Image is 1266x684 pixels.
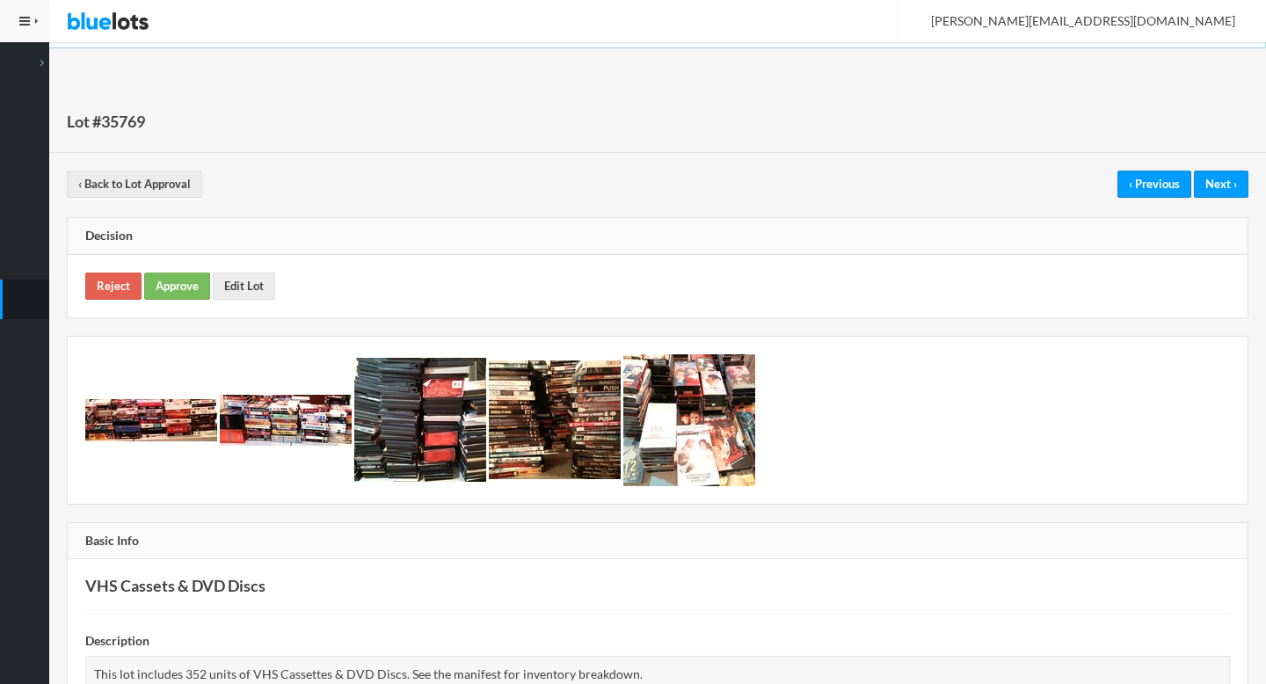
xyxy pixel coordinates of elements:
a: Approve [144,273,210,300]
img: 02dee1f3-3295-4e21-8aa6-19fc81bf4ee7-1751908548.jpg [623,354,755,486]
a: ‹ Previous [1117,171,1191,198]
img: 9832b731-c876-4f80-ac32-b2ca4b0f1f91-1751908547.jpg [354,358,486,482]
a: Reject [85,273,142,300]
h3: VHS Cassets & DVD Discs [85,577,1230,595]
a: Next › [1194,171,1248,198]
span: [PERSON_NAME][EMAIL_ADDRESS][DOMAIN_NAME] [912,13,1235,28]
div: Basic Info [68,523,1248,560]
img: c2bdd932-6175-4696-bd1f-8ed5b11c32ab-1751908547.jpg [489,360,621,479]
h1: Lot #35769 [67,108,145,135]
img: 7b634a51-d9f6-41b7-b660-cf4c7e9edf9a-1725551827.jpg [85,399,217,441]
a: Edit Lot [213,273,275,300]
img: a06426bb-352f-413e-af6d-70a6fbde1866-1725551828.jpg [220,395,352,446]
label: Description [85,631,149,651]
a: ‹ Back to Lot Approval [67,171,202,198]
div: Decision [68,218,1248,255]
